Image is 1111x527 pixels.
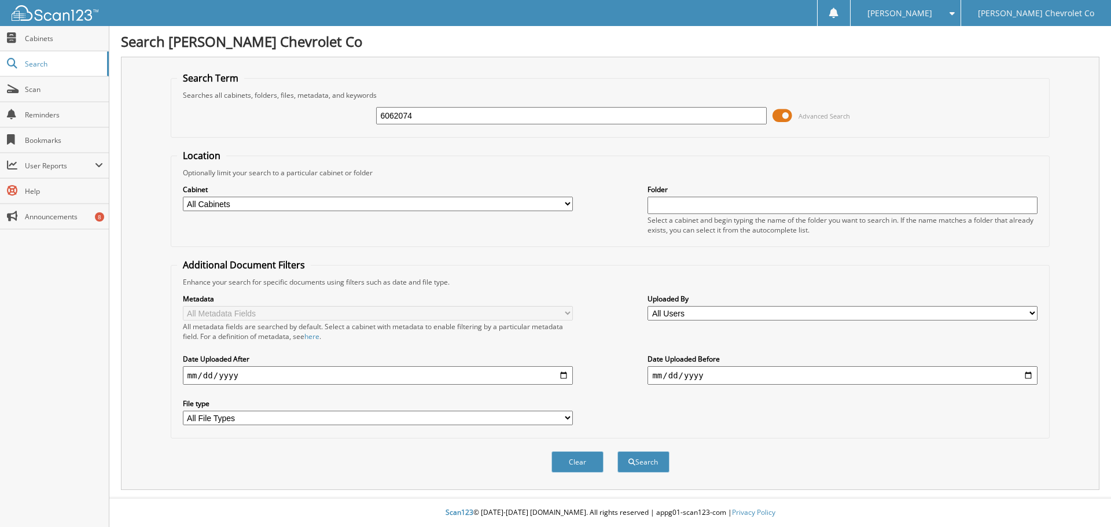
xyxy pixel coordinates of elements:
[25,161,95,171] span: User Reports
[12,5,98,21] img: scan123-logo-white.svg
[177,168,1044,178] div: Optionally limit your search to a particular cabinet or folder
[799,112,850,120] span: Advanced Search
[648,366,1038,385] input: end
[25,186,103,196] span: Help
[648,354,1038,364] label: Date Uploaded Before
[183,185,573,194] label: Cabinet
[183,366,573,385] input: start
[551,451,604,473] button: Clear
[25,84,103,94] span: Scan
[867,10,932,17] span: [PERSON_NAME]
[25,34,103,43] span: Cabinets
[121,32,1099,51] h1: Search [PERSON_NAME] Chevrolet Co
[648,294,1038,304] label: Uploaded By
[183,322,573,341] div: All metadata fields are searched by default. Select a cabinet with metadata to enable filtering b...
[177,259,311,271] legend: Additional Document Filters
[648,185,1038,194] label: Folder
[183,294,573,304] label: Metadata
[177,149,226,162] legend: Location
[978,10,1094,17] span: [PERSON_NAME] Chevrolet Co
[177,90,1044,100] div: Searches all cabinets, folders, files, metadata, and keywords
[183,354,573,364] label: Date Uploaded After
[25,110,103,120] span: Reminders
[304,331,319,341] a: here
[25,59,101,69] span: Search
[177,277,1044,287] div: Enhance your search for specific documents using filters such as date and file type.
[95,212,104,222] div: 8
[617,451,669,473] button: Search
[648,215,1038,235] div: Select a cabinet and begin typing the name of the folder you want to search in. If the name match...
[25,212,103,222] span: Announcements
[732,507,775,517] a: Privacy Policy
[177,72,244,84] legend: Search Term
[183,399,573,408] label: File type
[109,499,1111,527] div: © [DATE]-[DATE] [DOMAIN_NAME]. All rights reserved | appg01-scan123-com |
[446,507,473,517] span: Scan123
[25,135,103,145] span: Bookmarks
